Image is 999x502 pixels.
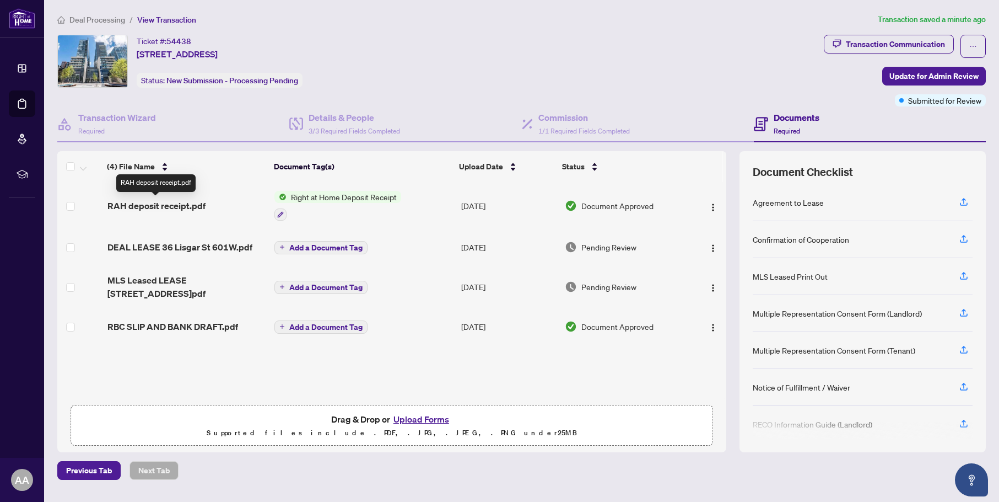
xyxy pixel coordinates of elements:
button: Status IconRight at Home Deposit Receipt [274,191,401,221]
span: Add a Document Tag [289,284,363,291]
span: Pending Review [581,281,636,293]
span: Previous Tab [66,462,112,479]
p: Supported files include .PDF, .JPG, .JPEG, .PNG under 25 MB [78,426,706,440]
h4: Details & People [309,111,400,124]
img: Document Status [565,281,577,293]
td: [DATE] [457,229,560,265]
span: Drag & Drop or [331,412,452,426]
span: [STREET_ADDRESS] [137,47,218,61]
span: plus [279,244,285,250]
span: RBC SLIP AND BANK DRAFT.pdf [107,320,238,333]
button: Logo [704,318,722,335]
div: MLS Leased Print Out [753,270,828,282]
img: Document Status [565,241,577,253]
div: Ticket #: [137,35,191,47]
span: Add a Document Tag [289,323,363,331]
span: Deal Processing [69,15,125,25]
img: logo [9,8,35,29]
div: Notice of Fulfillment / Waiver [753,381,850,393]
div: RAH deposit receipt.pdf [116,174,196,192]
span: (4) File Name [107,161,155,173]
span: 54438 [166,36,191,46]
span: 1/1 Required Fields Completed [538,127,630,135]
span: 3/3 Required Fields Completed [309,127,400,135]
button: Add a Document Tag [274,281,368,294]
h4: Transaction Wizard [78,111,156,124]
span: Required [78,127,105,135]
span: DEAL LEASE 36 Lisgar St 601W.pdf [107,241,252,254]
button: Add a Document Tag [274,241,368,254]
button: Update for Admin Review [882,67,986,86]
td: [DATE] [457,309,560,344]
button: Logo [704,197,722,215]
span: Right at Home Deposit Receipt [287,191,401,203]
span: Update for Admin Review [889,67,979,85]
td: [DATE] [457,182,560,229]
div: Multiple Representation Consent Form (Landlord) [753,307,922,319]
button: Transaction Communication [824,35,954,54]
span: Document Approved [581,200,654,212]
button: Add a Document Tag [274,240,368,254]
span: Upload Date [459,161,503,173]
span: Drag & Drop orUpload FormsSupported files include .PDF, .JPG, .JPEG, .PNG under25MB [71,405,712,446]
button: Previous Tab [57,461,121,480]
span: Status [562,161,585,173]
img: Document Status [565,321,577,333]
div: Multiple Representation Consent Form (Tenant) [753,344,915,356]
img: Logo [709,203,717,212]
th: Document Tag(s) [269,151,455,182]
span: home [57,16,65,24]
div: Status: [137,73,303,88]
span: Add a Document Tag [289,244,363,252]
span: ellipsis [969,42,977,50]
button: Add a Document Tag [274,321,368,334]
div: RECO Information Guide (Landlord) [753,418,872,430]
article: Transaction saved a minute ago [878,13,986,26]
td: [DATE] [457,265,560,309]
span: AA [15,472,29,488]
img: Logo [709,284,717,292]
button: Add a Document Tag [274,280,368,294]
span: RAH deposit receipt.pdf [107,199,206,212]
span: Document Approved [581,321,654,333]
img: Status Icon [274,191,287,203]
img: Logo [709,244,717,253]
button: Open asap [955,463,988,496]
span: plus [279,284,285,290]
th: (4) File Name [102,151,269,182]
span: New Submission - Processing Pending [166,76,298,86]
h4: Documents [774,111,819,124]
button: Add a Document Tag [274,319,368,334]
button: Logo [704,238,722,256]
span: Submitted for Review [908,94,981,106]
button: Next Tab [129,461,179,480]
th: Upload Date [455,151,558,182]
span: Pending Review [581,241,636,253]
img: IMG-C12375943_1.jpg [58,35,127,87]
th: Status [558,151,687,182]
button: Logo [704,278,722,296]
span: View Transaction [137,15,196,25]
li: / [129,13,133,26]
h4: Commission [538,111,630,124]
span: Required [774,127,800,135]
button: Upload Forms [390,412,452,426]
span: MLS Leased LEASE [STREET_ADDRESS]pdf [107,274,266,300]
span: plus [279,324,285,329]
div: Agreement to Lease [753,196,824,209]
img: Logo [709,323,717,332]
div: Transaction Communication [846,35,945,53]
span: Document Checklist [753,164,853,180]
img: Document Status [565,200,577,212]
div: Confirmation of Cooperation [753,233,849,245]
